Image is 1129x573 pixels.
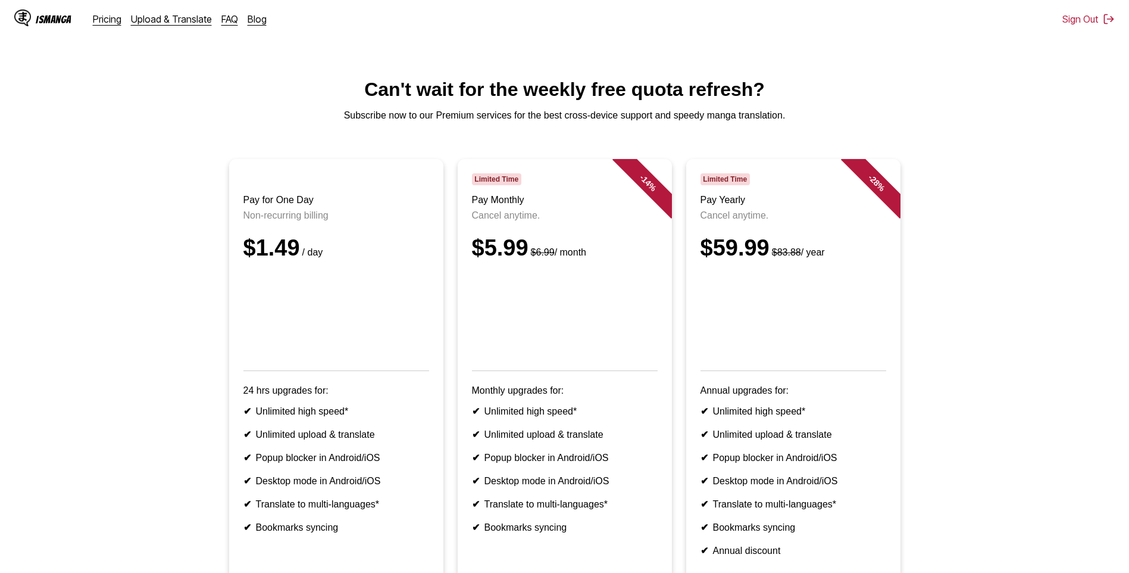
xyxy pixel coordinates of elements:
p: 24 hrs upgrades for: [243,385,429,396]
li: Desktop mode in Android/iOS [472,475,658,487]
b: ✔ [243,499,251,509]
li: Bookmarks syncing [243,522,429,533]
li: Translate to multi-languages* [472,499,658,510]
b: ✔ [700,522,708,532]
li: Unlimited high speed* [472,406,658,417]
span: Limited Time [472,173,521,185]
div: $1.49 [243,235,429,261]
b: ✔ [700,476,708,486]
h1: Can't wait for the weekly free quota refresh? [10,79,1119,101]
li: Popup blocker in Android/iOS [243,452,429,463]
small: / day [300,247,323,257]
li: Desktop mode in Android/iOS [700,475,886,487]
li: Annual discount [700,545,886,556]
li: Unlimited upload & translate [243,429,429,440]
li: Unlimited upload & translate [700,429,886,440]
b: ✔ [472,453,480,463]
b: ✔ [472,429,480,440]
li: Bookmarks syncing [700,522,886,533]
b: ✔ [472,499,480,509]
b: ✔ [700,429,708,440]
iframe: PayPal [243,275,429,354]
p: Cancel anytime. [700,210,886,221]
b: ✔ [700,453,708,463]
h3: Pay Monthly [472,195,658,205]
li: Popup blocker in Android/iOS [700,452,886,463]
div: IsManga [36,14,71,25]
div: $59.99 [700,235,886,261]
b: ✔ [243,406,251,416]
b: ✔ [472,476,480,486]
p: Annual upgrades for: [700,385,886,396]
a: Pricing [93,13,121,25]
b: ✔ [472,406,480,416]
b: ✔ [472,522,480,532]
li: Popup blocker in Android/iOS [472,452,658,463]
h3: Pay for One Day [243,195,429,205]
s: $83.88 [772,247,801,257]
small: / year [770,247,825,257]
span: Limited Time [700,173,750,185]
iframe: PayPal [472,275,658,354]
li: Desktop mode in Android/iOS [243,475,429,487]
a: Upload & Translate [131,13,212,25]
h3: Pay Yearly [700,195,886,205]
button: Sign Out [1062,13,1115,25]
b: ✔ [243,522,251,532]
s: $6.99 [531,247,555,257]
b: ✔ [243,476,251,486]
b: ✔ [700,406,708,416]
li: Unlimited high speed* [700,406,886,417]
img: IsManga Logo [14,10,31,26]
iframe: PayPal [700,275,886,354]
a: Blog [248,13,267,25]
li: Bookmarks syncing [472,522,658,533]
p: Non-recurring billing [243,210,429,221]
b: ✔ [243,429,251,440]
small: / month [528,247,586,257]
b: ✔ [700,546,708,556]
p: Cancel anytime. [472,210,658,221]
div: $5.99 [472,235,658,261]
li: Unlimited upload & translate [472,429,658,440]
a: IsManga LogoIsManga [14,10,93,29]
p: Monthly upgrades for: [472,385,658,396]
li: Unlimited high speed* [243,406,429,417]
li: Translate to multi-languages* [700,499,886,510]
p: Subscribe now to our Premium services for the best cross-device support and speedy manga translat... [10,110,1119,121]
div: - 28 % [840,147,912,219]
b: ✔ [700,499,708,509]
li: Translate to multi-languages* [243,499,429,510]
img: Sign out [1103,13,1115,25]
div: - 14 % [612,147,683,219]
b: ✔ [243,453,251,463]
a: FAQ [221,13,238,25]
